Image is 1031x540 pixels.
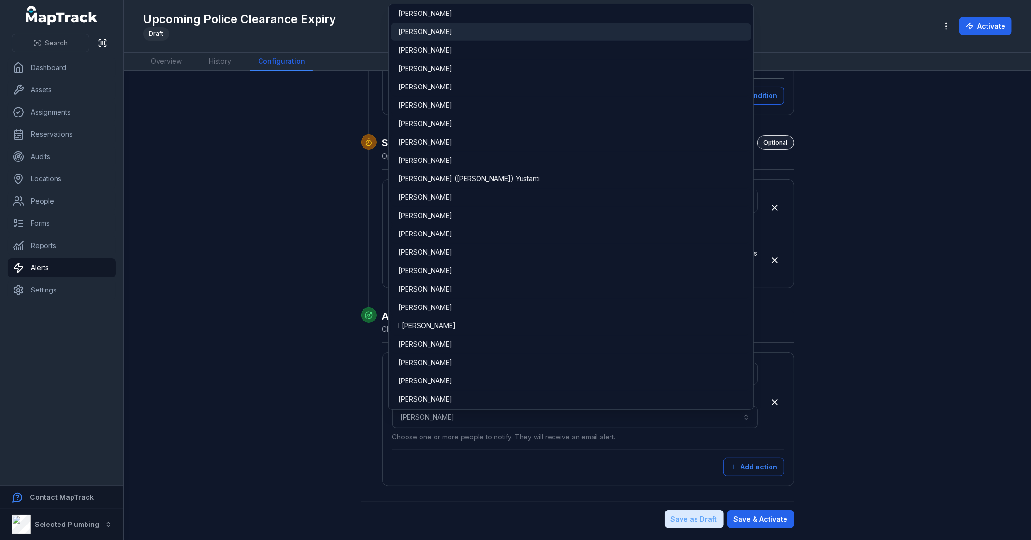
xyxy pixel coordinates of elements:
[398,303,452,312] span: [PERSON_NAME]
[398,174,540,184] span: [PERSON_NAME] ([PERSON_NAME]) Yustanti
[398,339,452,349] span: [PERSON_NAME]
[398,192,452,202] span: [PERSON_NAME]
[398,119,452,129] span: [PERSON_NAME]
[398,27,452,37] span: [PERSON_NAME]
[398,211,452,220] span: [PERSON_NAME]
[398,394,452,404] span: [PERSON_NAME]
[398,45,452,55] span: [PERSON_NAME]
[398,64,452,73] span: [PERSON_NAME]
[398,321,456,331] span: I [PERSON_NAME]
[392,406,758,428] button: [PERSON_NAME]
[398,376,452,386] span: [PERSON_NAME]
[398,82,452,92] span: [PERSON_NAME]
[398,358,452,367] span: [PERSON_NAME]
[398,137,452,147] span: [PERSON_NAME]
[398,284,452,294] span: [PERSON_NAME]
[398,156,452,165] span: [PERSON_NAME]
[398,101,452,110] span: [PERSON_NAME]
[388,4,754,410] div: [PERSON_NAME]
[398,248,452,257] span: [PERSON_NAME]
[398,229,452,239] span: [PERSON_NAME]
[398,266,452,276] span: [PERSON_NAME]
[398,9,452,18] span: [PERSON_NAME]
